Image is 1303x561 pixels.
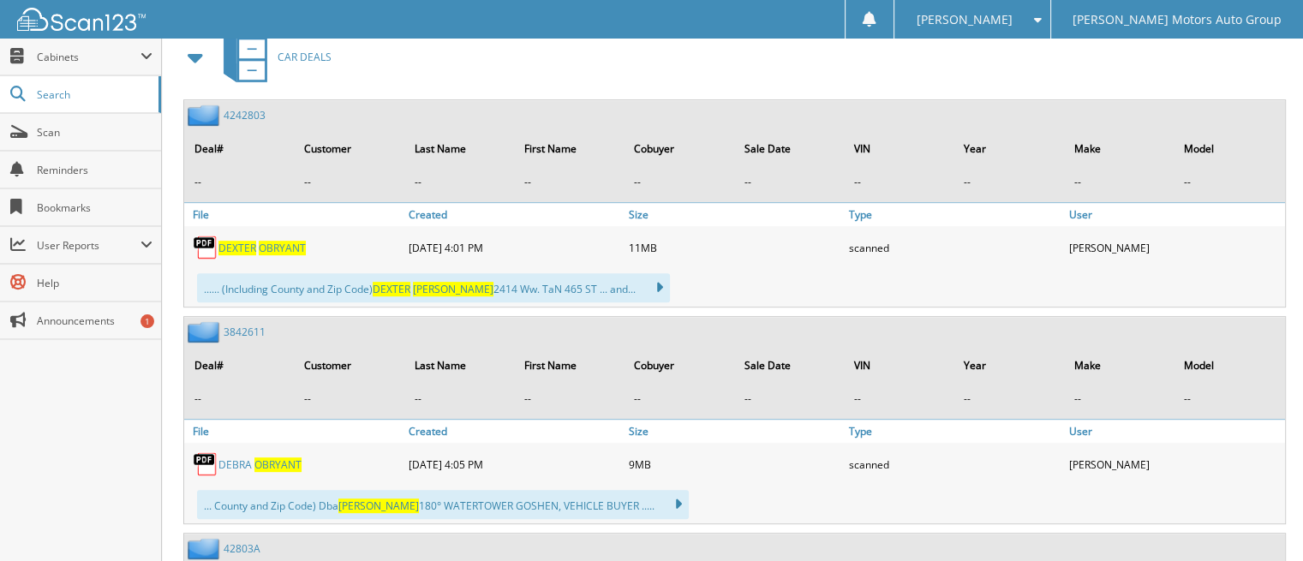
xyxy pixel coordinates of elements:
[955,385,1063,413] td: --
[37,87,150,102] span: Search
[37,163,152,177] span: Reminders
[254,457,302,472] span: O B R Y A N T
[188,538,224,559] img: folder2.png
[625,447,845,481] div: 9MB
[193,451,218,477] img: PDF.png
[188,104,224,126] img: folder2.png
[186,168,294,196] td: --
[218,241,306,255] a: DEXTER OBRYANT
[955,131,1063,166] th: Year
[140,314,154,328] div: 1
[224,325,266,339] a: 3842611
[17,8,146,31] img: scan123-logo-white.svg
[1065,385,1173,413] td: --
[516,131,624,166] th: First Name
[406,348,514,383] th: Last Name
[735,348,843,383] th: Sale Date
[845,447,1065,481] div: scanned
[516,348,624,383] th: First Name
[406,131,514,166] th: Last Name
[845,420,1065,443] a: Type
[37,238,140,253] span: User Reports
[1065,203,1285,226] a: User
[625,131,733,166] th: Cobuyer
[37,313,152,328] span: Announcements
[373,282,410,296] span: DEXTER
[955,348,1063,383] th: Year
[625,230,845,265] div: 11MB
[406,385,514,413] td: --
[338,498,419,513] span: [PERSON_NAME]
[404,230,625,265] div: [DATE] 4:01 PM
[218,457,302,472] a: DEBRA OBRYANT
[735,168,843,196] td: --
[625,348,733,383] th: Cobuyer
[224,108,266,122] a: 4242803
[1175,348,1283,383] th: Model
[1065,168,1173,196] td: --
[846,348,953,383] th: VIN
[1175,168,1283,196] td: --
[516,385,624,413] td: --
[1065,420,1285,443] a: User
[404,420,625,443] a: Created
[413,282,493,296] span: [PERSON_NAME]
[37,200,152,215] span: Bookmarks
[193,235,218,260] img: PDF.png
[37,50,140,64] span: Cabinets
[1065,131,1173,166] th: Make
[846,385,953,413] td: --
[259,241,306,255] span: O B R Y A N T
[296,348,403,383] th: Customer
[197,273,670,302] div: ...... (Including County and Zip Code) 2414 Ww. TaN 465 ST ... and...
[1065,230,1285,265] div: [PERSON_NAME]
[916,15,1012,25] span: [PERSON_NAME]
[1073,15,1282,25] span: [PERSON_NAME] Motors Auto Group
[625,168,733,196] td: --
[37,125,152,140] span: Scan
[188,321,224,343] img: folder2.png
[1065,447,1285,481] div: [PERSON_NAME]
[955,168,1063,196] td: --
[516,168,624,196] td: --
[37,276,152,290] span: Help
[735,385,843,413] td: --
[1065,348,1173,383] th: Make
[846,168,953,196] td: --
[184,420,404,443] a: File
[846,131,953,166] th: VIN
[186,131,294,166] th: Deal#
[406,168,514,196] td: --
[186,385,294,413] td: --
[735,131,843,166] th: Sale Date
[625,420,845,443] a: Size
[625,203,845,226] a: Size
[625,385,733,413] td: --
[278,50,332,64] span: C A R D E A L S
[296,131,403,166] th: Customer
[224,541,260,556] a: 42803A
[186,348,294,383] th: Deal#
[845,230,1065,265] div: scanned
[845,203,1065,226] a: Type
[1175,385,1283,413] td: --
[296,168,403,196] td: --
[1175,131,1283,166] th: Model
[197,490,689,519] div: ... County and Zip Code) Dba 180° WATERTOWER GOSHEN, VEHICLE BUYER .....
[404,203,625,226] a: Created
[184,203,404,226] a: File
[404,447,625,481] div: [DATE] 4:05 PM
[213,23,332,91] a: CAR DEALS
[296,385,403,413] td: --
[218,241,256,255] span: D E X T E R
